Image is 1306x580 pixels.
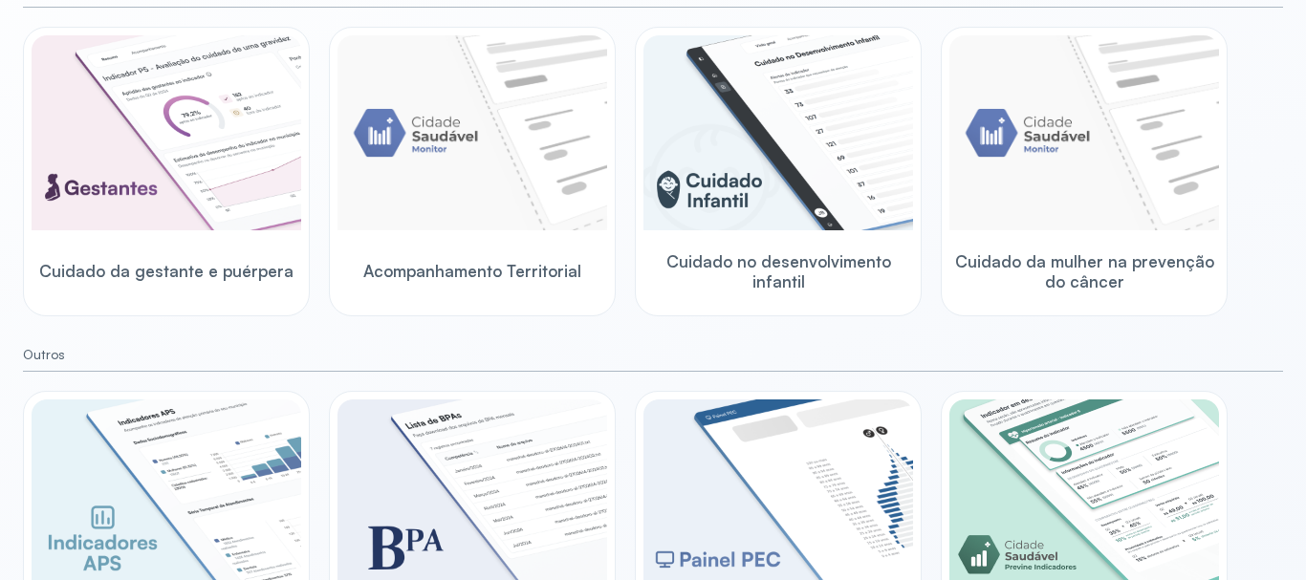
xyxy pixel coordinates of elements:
span: Cuidado no desenvolvimento infantil [643,251,913,292]
span: Cuidado da mulher na prevenção do câncer [949,251,1219,292]
img: child-development.png [643,35,913,230]
small: Outros [23,347,1283,363]
img: placeholder-module-ilustration.png [949,35,1219,230]
img: placeholder-module-ilustration.png [337,35,607,230]
span: Cuidado da gestante e puérpera [39,261,294,281]
span: Acompanhamento Territorial [363,261,581,281]
img: pregnants.png [32,35,301,230]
